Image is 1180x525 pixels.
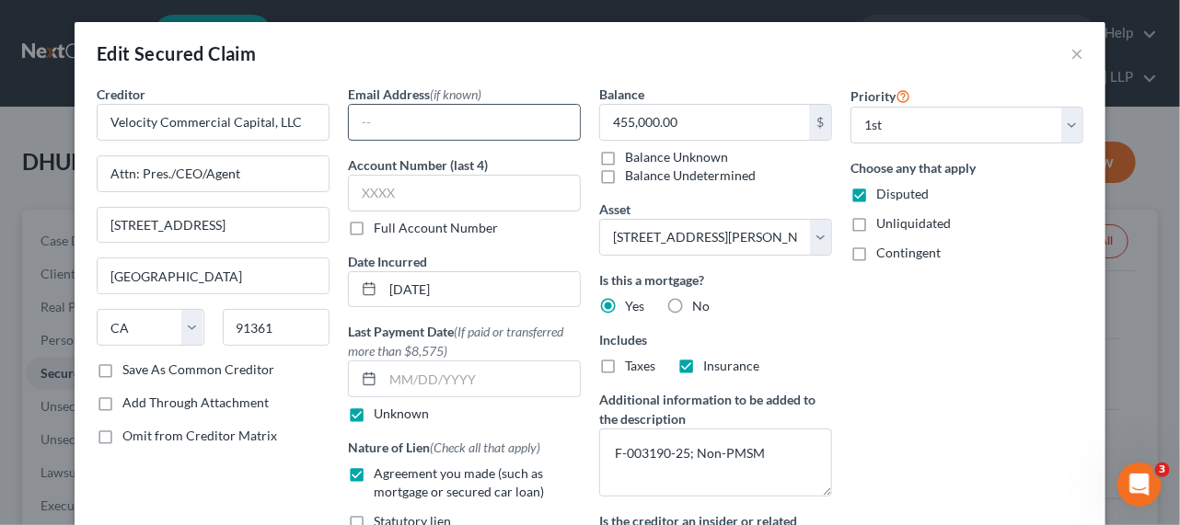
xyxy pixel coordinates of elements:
input: Enter city... [98,258,329,293]
span: Omit from Creditor Matrix [122,428,277,443]
label: Includes [599,330,832,349]
span: Unliquidated [876,215,951,231]
span: Insurance [703,358,759,373]
label: Balance [599,85,644,104]
input: -- [349,105,580,140]
input: MM/DD/YYYY [383,272,580,307]
span: Disputed [876,186,929,201]
span: Contingent [876,245,941,260]
label: Is this a mortgage? [599,270,832,290]
iframe: Intercom live chat [1117,462,1162,507]
span: 3 [1155,462,1170,477]
label: Last Payment Date [348,322,581,360]
input: XXXX [348,175,581,211]
span: Yes [625,298,644,314]
div: $ [809,105,831,140]
label: Balance Unknown [625,148,728,166]
span: Taxes [625,358,655,373]
label: Balance Undetermined [625,166,756,185]
input: 0.00 [600,105,809,140]
input: Enter zip... [223,309,330,346]
label: Add Through Attachment [122,394,269,412]
button: × [1070,42,1083,64]
span: Agreement you made (such as mortgage or secured car loan) [374,465,544,499]
span: (If paid or transferred more than $8,575) [348,324,563,359]
span: (if known) [430,86,481,102]
label: Additional information to be added to the description [599,390,832,428]
label: Nature of Lien [348,438,540,457]
input: Enter address... [98,156,329,191]
input: Apt, Suite, etc... [98,208,329,243]
div: Edit Secured Claim [97,40,256,66]
label: Date Incurred [348,252,427,271]
label: Account Number (last 4) [348,155,488,175]
span: Asset [599,201,630,217]
input: MM/DD/YYYY [383,361,580,396]
label: Full Account Number [374,219,498,237]
span: No [692,298,710,314]
label: Choose any that apply [850,158,1083,177]
label: Priority [850,85,910,107]
label: Unknown [374,405,429,423]
span: Creditor [97,86,145,102]
input: Search creditor by name... [97,104,330,141]
label: Email Address [348,85,481,104]
span: (Check all that apply) [430,439,540,455]
label: Save As Common Creditor [122,360,274,379]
